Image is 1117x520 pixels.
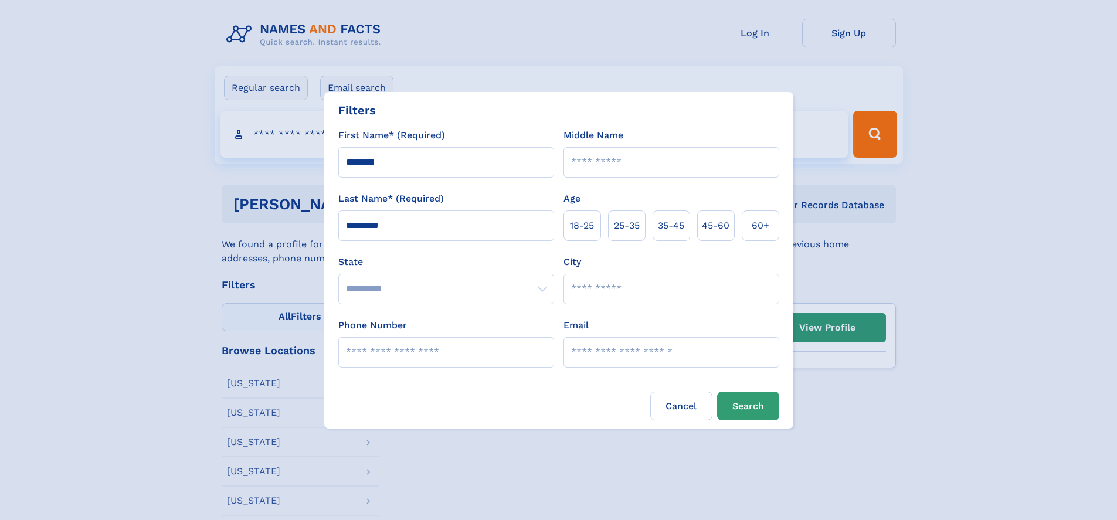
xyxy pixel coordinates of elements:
[563,192,580,206] label: Age
[650,392,712,420] label: Cancel
[702,219,729,233] span: 45‑60
[614,219,640,233] span: 25‑35
[338,128,445,142] label: First Name* (Required)
[752,219,769,233] span: 60+
[563,255,581,269] label: City
[338,192,444,206] label: Last Name* (Required)
[338,318,407,332] label: Phone Number
[563,128,623,142] label: Middle Name
[338,255,554,269] label: State
[658,219,684,233] span: 35‑45
[338,101,376,119] div: Filters
[717,392,779,420] button: Search
[563,318,589,332] label: Email
[570,219,594,233] span: 18‑25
